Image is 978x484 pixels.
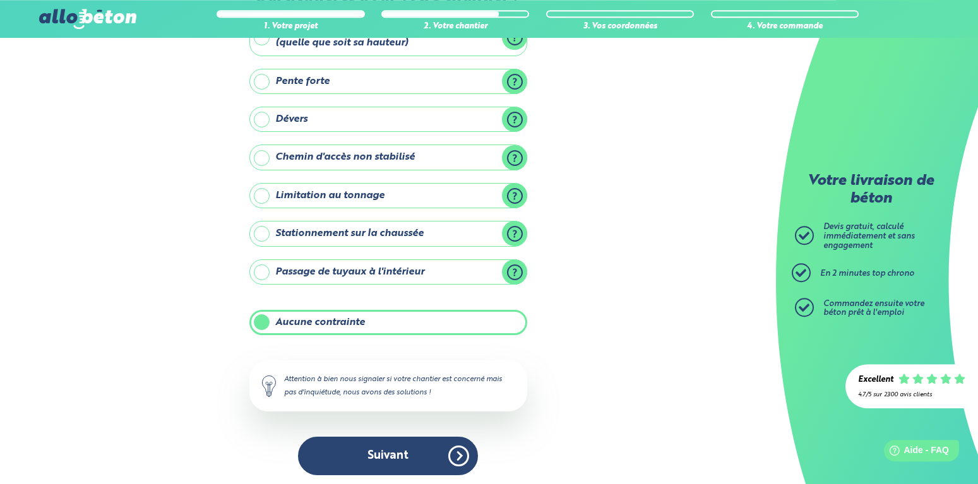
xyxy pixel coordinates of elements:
[820,269,914,278] span: En 2 minutes top chrono
[249,360,527,411] div: Attention à bien nous signaler si votre chantier est concerné mais pas d'inquiétude, nous avons d...
[249,183,527,208] label: Limitation au tonnage
[823,223,915,249] span: Devis gratuit, calculé immédiatement et sans engagement
[298,437,478,475] button: Suivant
[858,391,965,398] div: 4.7/5 sur 2300 avis clients
[249,69,527,94] label: Pente forte
[546,22,694,32] div: 3. Vos coordonnées
[249,259,527,285] label: Passage de tuyaux à l'intérieur
[798,173,943,208] p: Votre livraison de béton
[249,310,527,335] label: Aucune contrainte
[858,375,893,385] div: Excellent
[381,22,529,32] div: 2. Votre chantier
[866,435,964,470] iframe: Help widget launcher
[217,22,364,32] div: 1. Votre projet
[823,300,924,317] span: Commandez ensuite votre béton prêt à l'emploi
[249,221,527,246] label: Stationnement sur la chaussée
[249,145,527,170] label: Chemin d'accès non stabilisé
[249,107,527,132] label: Dévers
[39,9,136,29] img: allobéton
[711,22,859,32] div: 4. Votre commande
